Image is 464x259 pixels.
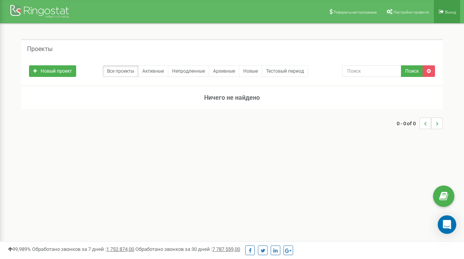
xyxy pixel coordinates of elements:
div: Open Intercom Messenger [438,215,456,234]
u: 7 787 559,00 [212,246,240,252]
a: Тестовый период [262,65,308,77]
a: Все проекты [103,65,138,77]
u: 1 752 874,00 [106,246,134,252]
span: Обработано звонков за 7 дней : [32,246,134,252]
span: 99,989% [8,246,31,252]
a: Архивные [209,65,239,77]
input: Поиск [342,65,401,77]
a: Непродленные [168,65,209,77]
span: 0 - 0 of 0 [397,118,420,129]
h5: Проекты [27,46,53,53]
span: Выход [445,10,456,14]
h3: Ничего не найдено [21,87,443,109]
a: Новые [239,65,262,77]
span: Реферальная программа [334,10,377,14]
a: Активные [138,65,168,77]
a: Новый проект [29,65,76,77]
span: Обработано звонков за 30 дней : [135,246,240,252]
button: Поиск [401,65,423,77]
span: Настройки профиля [394,10,429,14]
nav: ... [397,110,443,137]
